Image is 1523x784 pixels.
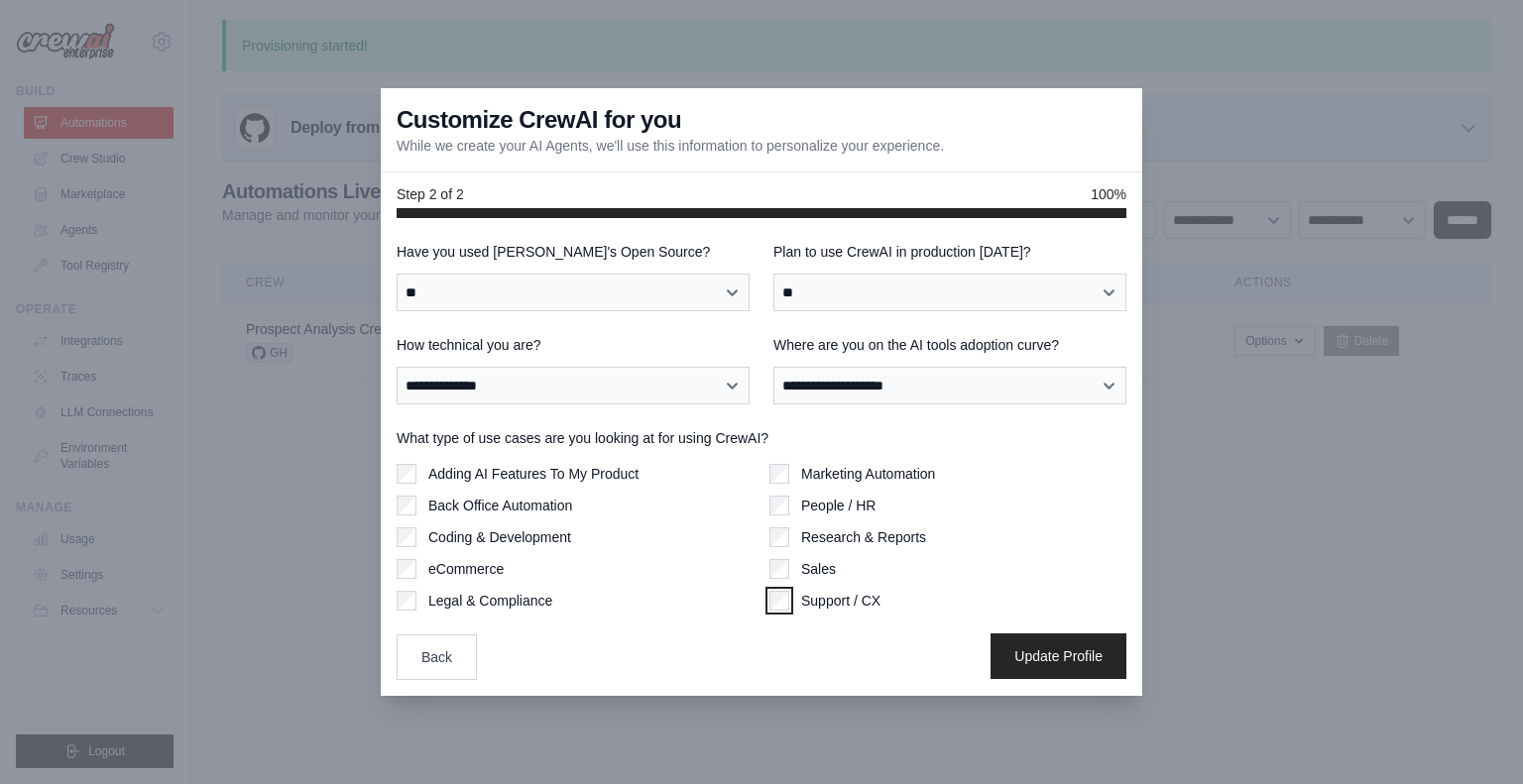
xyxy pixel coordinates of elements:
span: 100% [1091,184,1126,204]
label: Where are you on the AI tools adoption curve? [773,335,1126,355]
span: Step 2 of 2 [397,184,464,204]
label: Plan to use CrewAI in production [DATE]? [773,242,1126,262]
label: Sales [801,559,836,579]
label: People / HR [801,496,876,515]
h3: Customize CrewAI for you [397,104,681,136]
label: Back Office Automation [428,496,572,515]
button: Update Profile [991,633,1126,679]
label: Research & Reports [801,527,926,547]
label: Support / CX [801,591,880,611]
label: Legal & Compliance [428,591,552,611]
label: Have you used [PERSON_NAME]'s Open Source? [397,242,750,262]
button: Back [397,634,477,680]
label: How technical you are? [397,335,750,355]
label: Marketing Automation [801,464,935,484]
p: While we create your AI Agents, we'll use this information to personalize your experience. [397,136,944,156]
label: eCommerce [428,559,504,579]
label: What type of use cases are you looking at for using CrewAI? [397,428,1126,448]
label: Coding & Development [428,527,571,547]
label: Adding AI Features To My Product [428,464,639,484]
